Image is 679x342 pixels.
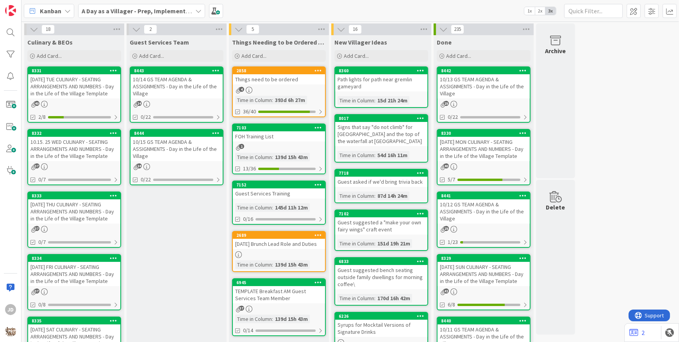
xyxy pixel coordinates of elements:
[134,131,223,136] div: 8444
[335,313,427,337] div: 6226Syrups for Mocktail Versions of Signature Drinks
[374,239,375,248] span: :
[375,151,409,159] div: 54d 16h 11m
[243,326,253,335] span: 0/14
[338,151,374,159] div: Time in Column
[28,130,120,137] div: 8332
[233,279,325,303] div: 6945TEMPLATE Breakfast AM Guest Services Team Member
[272,315,273,323] span: :
[233,181,325,199] div: 7152Guest Services Training
[335,217,427,235] div: Guest suggested a "make your own fairy wings" craft event
[335,115,427,122] div: 8017
[32,68,120,73] div: 8331
[441,68,530,73] div: 8442
[272,203,273,212] span: :
[438,255,530,262] div: 8329
[130,130,223,161] div: 844410/15 GS TEAM AGENDA & ASSIGNMENTS - Day in the Life of the Village
[441,256,530,261] div: 8329
[438,74,530,98] div: 10/13 GS TEAM AGENDA & ASSIGNMENTS - Day in the Life of the Village
[236,68,325,73] div: 2858
[438,262,530,286] div: [DATE] SUN CULINARY - SEATING ARRANGEMENTS AND NUMBERS - Day in the Life of the Village Template
[233,124,325,141] div: 7103FOH Training List
[139,52,164,59] span: Add Card...
[38,301,46,309] span: 0/8
[144,25,157,34] span: 2
[38,238,46,246] span: 0/7
[34,163,39,168] span: 37
[137,101,142,106] span: 24
[338,239,374,248] div: Time in Column
[339,259,427,264] div: 6833
[243,215,253,223] span: 0/16
[233,67,325,84] div: 2858Things need to be ordered
[236,125,325,131] div: 7103
[545,7,556,15] span: 3x
[335,210,427,217] div: 7102
[137,163,142,168] span: 24
[243,107,256,116] span: 36/40
[243,165,256,173] span: 13/36
[335,122,427,146] div: Signs that say "do not climb" for [GEOGRAPHIC_DATA] and the top of the waterfall at [GEOGRAPHIC_D...
[235,260,272,269] div: Time in Column
[448,175,455,184] span: 5/7
[239,87,244,92] span: 4
[335,67,427,74] div: 8360
[438,199,530,224] div: 10/12 GS TEAM AGENDA & ASSIGNMENTS - Day in the Life of the Village
[374,151,375,159] span: :
[374,192,375,200] span: :
[236,182,325,188] div: 7152
[32,318,120,324] div: 8335
[335,320,427,337] div: Syrups for Mocktail Versions of Signature Drinks
[235,153,272,161] div: Time in Column
[444,101,449,106] span: 25
[444,163,449,168] span: 40
[28,192,120,199] div: 8333
[236,233,325,238] div: 2689
[272,96,273,104] span: :
[335,177,427,187] div: Guest asked if we'd bring trivia back
[236,280,325,285] div: 6945
[438,130,530,137] div: 8330
[437,38,452,46] span: Done
[239,144,244,149] span: 1
[28,199,120,224] div: [DATE] THU CULINARY - SEATING ARRANGEMENTS AND NUMBERS - Day in the Life of the Village Template
[41,25,55,34] span: 18
[34,101,39,106] span: 40
[233,124,325,131] div: 7103
[130,38,189,46] span: Guest Services Team
[438,192,530,199] div: 8441
[335,115,427,146] div: 8017Signs that say "do not climb" for [GEOGRAPHIC_DATA] and the top of the waterfall at [GEOGRAPH...
[338,294,374,303] div: Time in Column
[339,68,427,73] div: 8360
[233,232,325,249] div: 2689[DATE] Brunch Lead Role and Duties
[28,137,120,161] div: 10.15. 25 WED CULINARY - SEATING ARRANGEMENTS AND NUMBERS - Day in the Life of the Village Template
[28,262,120,286] div: [DATE] FRI CULINARY - SEATING ARRANGEMENTS AND NUMBERS - Day in the Life of the Village Template
[239,306,244,311] span: 37
[28,67,120,74] div: 8331
[273,203,310,212] div: 145d 11h 12m
[32,256,120,261] div: 8334
[444,288,449,294] span: 41
[335,170,427,177] div: 7718
[273,315,310,323] div: 139d 15h 43m
[28,255,120,262] div: 8334
[233,131,325,141] div: FOH Training List
[545,46,566,56] div: Archive
[235,315,272,323] div: Time in Column
[28,317,120,324] div: 8335
[233,239,325,249] div: [DATE] Brunch Lead Role and Duties
[441,131,530,136] div: 8330
[38,175,46,184] span: 0/7
[448,113,458,121] span: 0/22
[334,38,387,46] span: New Villager Ideas
[438,130,530,161] div: 8330[DATE] MON CULINARY - SEATING ARRANGEMENTS AND NUMBERS - Day in the Life of the Village Template
[375,192,409,200] div: 87d 14h 24m
[448,301,455,309] span: 6/8
[246,25,259,34] span: 5
[28,74,120,98] div: [DATE] TUE CULINARY - SEATING ARRANGEMENTS AND NUMBERS - Day in the Life of the Village Template
[5,304,16,315] div: JD
[233,279,325,286] div: 6945
[441,318,530,324] div: 8440
[32,193,120,199] div: 8333
[374,96,375,105] span: :
[438,137,530,161] div: [DATE] MON CULINARY - SEATING ARRANGEMENTS AND NUMBERS - Day in the Life of the Village Template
